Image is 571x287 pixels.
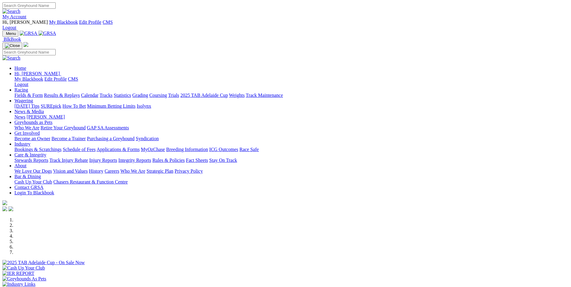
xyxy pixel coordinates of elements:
div: News & Media [14,114,569,120]
a: Injury Reports [89,158,117,163]
span: Hi, [PERSON_NAME] [2,20,48,25]
a: Results & Replays [44,93,80,98]
div: Bar & Dining [14,179,569,185]
a: [DATE] Tips [14,103,39,109]
div: About [14,168,569,174]
a: Track Maintenance [246,93,283,98]
a: Logout [2,25,16,30]
img: Greyhounds As Pets [2,276,46,282]
img: Search [2,55,20,61]
a: Weights [229,93,245,98]
a: Strategic Plan [147,168,173,174]
a: Cash Up Your Club [14,179,52,184]
a: About [14,163,26,168]
a: Privacy Policy [175,168,203,174]
a: SUREpick [41,103,61,109]
img: Industry Links [2,282,36,287]
a: Contact GRSA [14,185,43,190]
a: Hi, [PERSON_NAME] [14,71,61,76]
a: Vision and Values [53,168,88,174]
button: Toggle navigation [2,30,18,37]
a: Tracks [100,93,113,98]
a: Purchasing a Greyhound [87,136,135,141]
a: Stewards Reports [14,158,48,163]
a: Careers [104,168,119,174]
a: Stay On Track [209,158,237,163]
a: Who We Are [120,168,145,174]
img: logo-grsa-white.png [23,42,28,47]
a: We Love Our Dogs [14,168,52,174]
img: IER REPORT [2,271,34,276]
a: Integrity Reports [118,158,151,163]
a: Edit Profile [45,76,67,82]
button: Toggle navigation [2,42,22,49]
img: logo-grsa-white.png [2,200,7,205]
a: News & Media [14,109,44,114]
a: Industry [14,141,30,147]
a: Who We Are [14,125,39,130]
a: My Account [2,14,26,19]
a: My Blackbook [14,76,43,82]
a: ICG Outcomes [209,147,238,152]
div: Care & Integrity [14,158,569,163]
a: Bookings & Scratchings [14,147,61,152]
img: facebook.svg [2,206,7,211]
a: News [14,114,25,119]
img: GRSA [39,31,56,36]
a: Calendar [81,93,98,98]
a: Race Safe [239,147,259,152]
a: History [89,168,103,174]
span: Hi, [PERSON_NAME] [14,71,60,76]
input: Search [2,2,56,9]
a: Grading [132,93,148,98]
a: Racing [14,87,28,92]
a: How To Bet [63,103,86,109]
a: Track Injury Rebate [49,158,88,163]
div: Industry [14,147,569,152]
a: Logout [14,82,28,87]
a: Become an Owner [14,136,50,141]
div: Hi, [PERSON_NAME] [14,76,569,87]
a: Fields & Form [14,93,43,98]
div: Wagering [14,103,569,109]
a: Care & Integrity [14,152,46,157]
a: Login To Blackbook [14,190,54,195]
img: Close [5,43,20,48]
a: MyOzChase [141,147,165,152]
a: Home [14,66,26,71]
a: CMS [68,76,78,82]
a: Bar & Dining [14,174,41,179]
a: 2025 TAB Adelaide Cup [180,93,228,98]
div: Get Involved [14,136,569,141]
a: Greyhounds as Pets [14,120,52,125]
img: GRSA [20,31,37,36]
a: GAP SA Assessments [87,125,129,130]
img: Cash Up Your Club [2,265,45,271]
a: Minimum Betting Limits [87,103,135,109]
span: Menu [6,31,16,36]
img: 2025 TAB Adelaide Cup - On Sale Now [2,260,85,265]
a: Retire Your Greyhound [41,125,86,130]
a: Fact Sheets [186,158,208,163]
div: My Account [2,20,569,30]
a: Isolynx [137,103,151,109]
img: Search [2,9,20,14]
span: BlkBook [4,37,21,42]
a: Get Involved [14,131,40,136]
a: Chasers Restaurant & Function Centre [53,179,128,184]
div: Racing [14,93,569,98]
a: Schedule of Fees [63,147,95,152]
a: Syndication [136,136,159,141]
a: Rules & Policies [152,158,185,163]
div: Greyhounds as Pets [14,125,569,131]
a: CMS [103,20,113,25]
a: My Blackbook [49,20,78,25]
a: Become a Trainer [51,136,86,141]
img: twitter.svg [8,206,13,211]
input: Search [2,49,56,55]
a: BlkBook [2,37,21,42]
a: Statistics [114,93,131,98]
a: [PERSON_NAME] [26,114,65,119]
a: Applications & Forms [97,147,140,152]
a: Breeding Information [166,147,208,152]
